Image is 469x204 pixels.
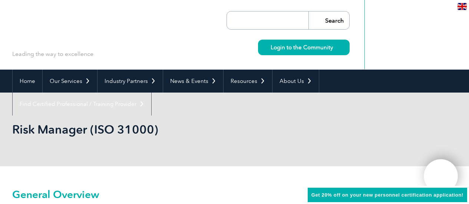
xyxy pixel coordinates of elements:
[13,70,42,93] a: Home
[333,45,337,49] img: svg+xml;nitro-empty-id=MzcxOjIyMw==-1;base64,PHN2ZyB2aWV3Qm94PSIwIDAgMTEgMTEiIHdpZHRoPSIxMSIgaGVp...
[12,188,324,200] h2: General Overview
[311,192,463,198] span: Get 20% off on your new personnel certification application!
[458,3,467,10] img: en
[308,11,349,29] input: Search
[98,70,163,93] a: Industry Partners
[432,167,450,185] img: svg+xml;nitro-empty-id=MTMxNzoxMTY=-1;base64,PHN2ZyB2aWV3Qm94PSIwIDAgNDAwIDQwMCIgd2lkdGg9IjQwMCIg...
[273,70,319,93] a: About Us
[12,122,297,137] h1: Risk Manager (ISO 31000)
[224,70,272,93] a: Resources
[13,93,151,116] a: Find Certified Professional / Training Provider
[12,50,93,58] p: Leading the way to excellence
[43,70,97,93] a: Our Services
[258,40,350,55] a: Login to the Community
[163,70,223,93] a: News & Events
